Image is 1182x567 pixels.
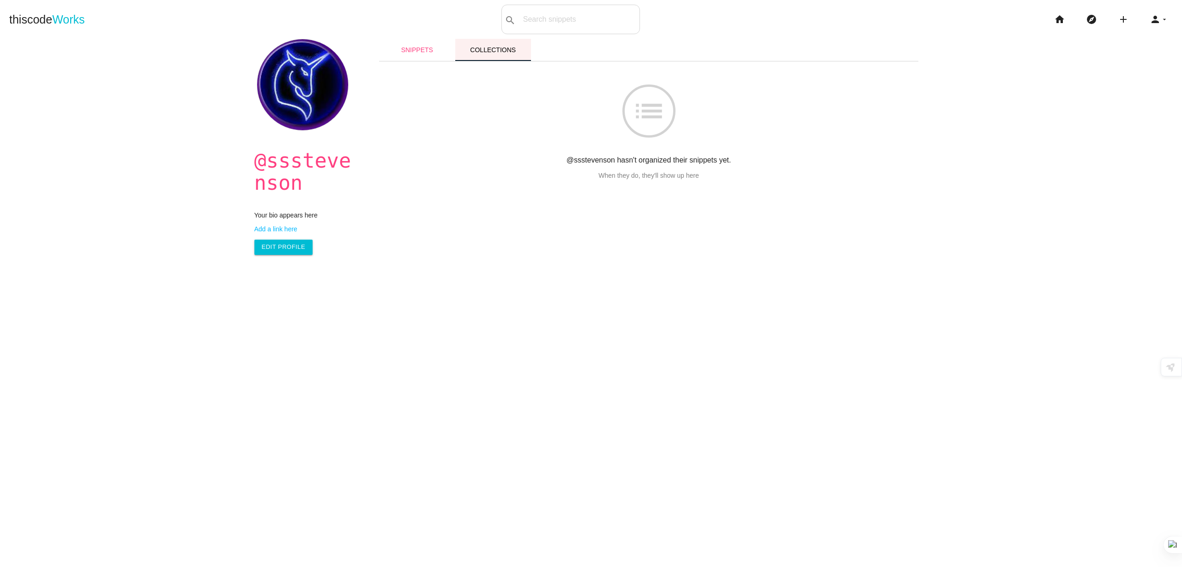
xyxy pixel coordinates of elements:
[52,13,84,26] span: Works
[567,156,731,164] strong: @ssstevenson hasn't organized their snippets yet.
[502,5,519,34] button: search
[370,172,928,179] p: When they do, they'll show up here
[1150,5,1161,34] i: person
[254,211,360,219] p: Your bio appears here
[9,5,85,34] a: thiscodeWorks
[1054,5,1065,34] i: home
[254,150,360,194] h1: @ssstevenson
[622,84,675,138] i: list
[379,39,455,61] a: Snippets
[257,39,349,131] img: 30db7dcca67645426fc5f36da918aa11
[455,39,531,61] a: Collections
[254,225,360,233] a: Add a link here
[505,6,516,35] i: search
[1118,5,1129,34] i: add
[1086,5,1097,34] i: explore
[1161,5,1168,34] i: arrow_drop_down
[519,10,639,29] input: Search snippets
[254,240,313,254] a: Edit Profile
